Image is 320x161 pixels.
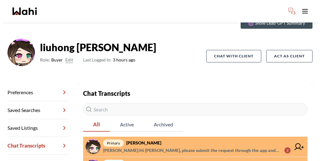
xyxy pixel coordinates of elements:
span: 3 hours ago [83,56,135,64]
strong: [PERSON_NAME] [126,140,161,145]
a: Saved Searches [7,101,68,119]
a: Preferences [7,84,68,101]
span: Role: [40,56,50,64]
img: chat avatar [86,139,101,154]
button: Archived [144,118,183,132]
span: Active [110,118,144,131]
a: primary[PERSON_NAME][PERSON_NAME]:Hi [PERSON_NAME], please submit the request through the app and... [83,137,307,157]
span: [PERSON_NAME] : Hi [PERSON_NAME], please submit the request through the app and we will arrange i... [103,147,279,154]
strong: liuhong [PERSON_NAME] [40,41,156,54]
a: Saved Listings [7,119,68,137]
button: Show Lead-GPT Summary [241,17,312,29]
input: Search [83,103,307,115]
button: Act as Client [266,50,312,62]
button: Active [110,118,144,132]
button: Edit [65,56,73,64]
button: Toggle open navigation menu [299,5,311,17]
a: Chat Transcripts [7,137,68,155]
strong: Chat Transcripts [83,90,130,97]
span: Last Logged In: [83,57,112,62]
a: Wahi homepage [12,7,37,15]
button: All [83,118,110,132]
img: ACg8ocJ6SvnB2t5Zcat1kh0YaoClUIGut8bPHdOq93LiGWDObQ4NtToH=s96-c [7,39,35,66]
p: Show Lead-GPT Summary [255,20,305,26]
div: 3 [284,147,291,154]
button: Chat with client [206,50,261,62]
span: Buyer [51,56,63,64]
span: All [83,118,110,131]
span: primary [103,139,124,147]
span: Archived [144,118,183,131]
